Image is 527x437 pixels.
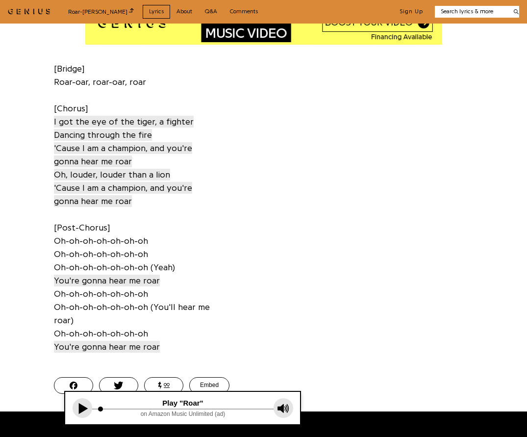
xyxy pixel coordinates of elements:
a: Comments [224,5,264,18]
span: 'Cause I am a champion, and you're gonna hear me roar [54,142,192,167]
a: 'Cause I am a champion, and you're gonna hear me roar [54,141,192,168]
button: Tweet this Song [99,377,138,394]
button: Sign Up [400,8,423,16]
span: Oh, louder, louder than a lion [54,169,170,180]
span: I got the eye of the tiger, a fighter [54,116,194,128]
span: Dancing through the fire [54,129,152,141]
span: 99 [164,382,170,389]
button: Embed [189,377,229,394]
div: Roar - [PERSON_NAME] [68,7,134,16]
a: You're gonna hear me roar [54,340,160,353]
a: Oh, louder, louder than a lion [54,168,170,181]
button: Post this Song on Facebook [54,377,93,394]
input: Search lyrics & more [435,7,508,16]
span: 'Cause I am a champion, and you're gonna hear me roar [54,182,192,207]
div: [Bridge] Roar-oar, roar-oar, roar [Chorus] [Post-Chorus] Oh-oh-oh-oh-oh-oh-oh Oh-oh-oh-oh-oh-oh-o... [54,62,229,354]
a: About [170,5,199,18]
a: I got the eye of the tiger, a fighter [54,115,194,128]
span: You're gonna hear me roar [54,275,160,286]
a: Dancing through the fire [54,128,152,141]
a: Q&A [199,5,224,18]
iframe: Tonefuse player [65,392,301,424]
button: 99 [144,377,183,394]
a: Lyrics [143,5,170,18]
a: 'Cause I am a champion, and you're gonna hear me roar [54,181,192,207]
iframe: Advertisement [326,147,473,269]
a: You're gonna hear me roar [54,274,160,287]
span: You're gonna hear me roar [54,341,160,353]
